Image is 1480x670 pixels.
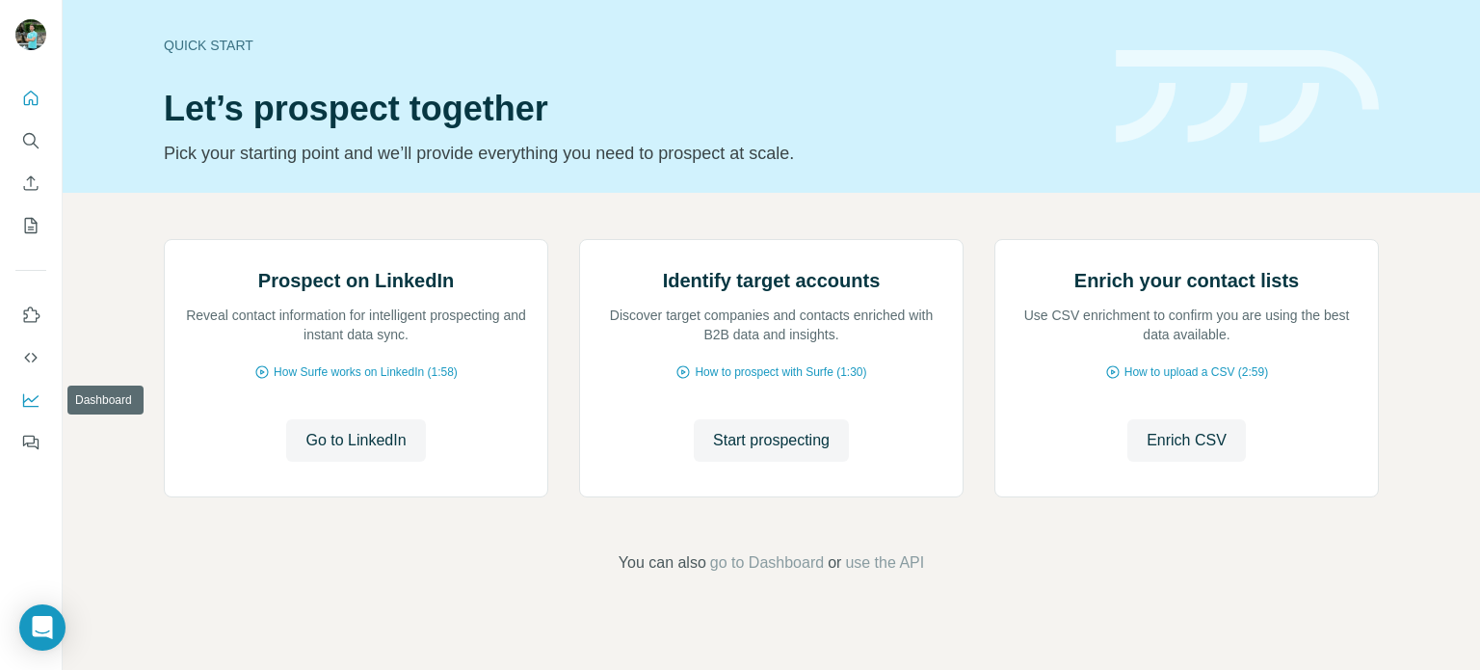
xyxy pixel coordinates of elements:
button: Use Surfe on LinkedIn [15,298,46,333]
img: Avatar [15,19,46,50]
span: You can also [619,551,706,575]
span: Go to LinkedIn [305,429,406,452]
button: Dashboard [15,383,46,417]
h2: Prospect on LinkedIn [258,267,454,294]
span: How to upload a CSV (2:59) [1124,363,1268,381]
div: Quick start [164,36,1093,55]
button: go to Dashboard [710,551,824,575]
button: Use Surfe API [15,340,46,375]
p: Discover target companies and contacts enriched with B2B data and insights. [599,306,943,344]
span: Start prospecting [713,429,830,452]
p: Reveal contact information for intelligent prospecting and instant data sync. [184,306,528,344]
button: Enrich CSV [1127,419,1246,462]
button: Quick start [15,81,46,116]
p: Use CSV enrichment to confirm you are using the best data available. [1015,306,1359,344]
button: Start prospecting [694,419,849,462]
h2: Identify target accounts [663,267,881,294]
div: Open Intercom Messenger [19,604,66,651]
button: Search [15,123,46,158]
span: How Surfe works on LinkedIn (1:58) [274,363,458,381]
p: Pick your starting point and we’ll provide everything you need to prospect at scale. [164,140,1093,167]
h2: Enrich your contact lists [1074,267,1299,294]
span: Enrich CSV [1147,429,1227,452]
button: Feedback [15,425,46,460]
button: Enrich CSV [15,166,46,201]
h1: Let’s prospect together [164,90,1093,128]
button: Go to LinkedIn [286,419,425,462]
button: use the API [845,551,924,575]
span: How to prospect with Surfe (1:30) [695,363,866,381]
span: or [828,551,841,575]
button: My lists [15,208,46,243]
img: banner [1116,50,1379,144]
